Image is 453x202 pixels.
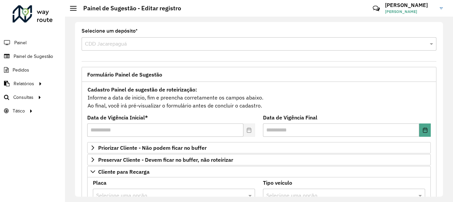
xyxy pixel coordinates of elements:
span: Consultas [13,94,33,101]
span: Pedidos [13,67,29,74]
span: Cliente para Recarga [98,169,150,174]
label: Placa [93,179,106,187]
label: Data de Vigência Final [263,113,317,121]
span: Relatórios [14,80,34,87]
h2: Painel de Sugestão - Editar registro [77,5,181,12]
h3: [PERSON_NAME] [385,2,435,8]
span: Priorizar Cliente - Não podem ficar no buffer [98,145,207,150]
span: Painel de Sugestão [14,53,53,60]
span: Painel [14,39,27,46]
strong: Cadastro Painel de sugestão de roteirização: [88,86,197,93]
a: Cliente para Recarga [87,166,431,177]
a: Preservar Cliente - Devem ficar no buffer, não roteirizar [87,154,431,165]
span: Preservar Cliente - Devem ficar no buffer, não roteirizar [98,157,233,162]
button: Choose Date [419,123,431,137]
label: Data de Vigência Inicial [87,113,148,121]
a: Priorizar Cliente - Não podem ficar no buffer [87,142,431,153]
label: Selecione um depósito [82,27,138,35]
label: Tipo veículo [263,179,292,187]
span: Tático [13,107,25,114]
div: Informe a data de inicio, fim e preencha corretamente os campos abaixo. Ao final, você irá pré-vi... [87,85,431,110]
span: [PERSON_NAME] [385,9,435,15]
span: Formulário Painel de Sugestão [87,72,162,77]
a: Contato Rápido [369,1,383,16]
